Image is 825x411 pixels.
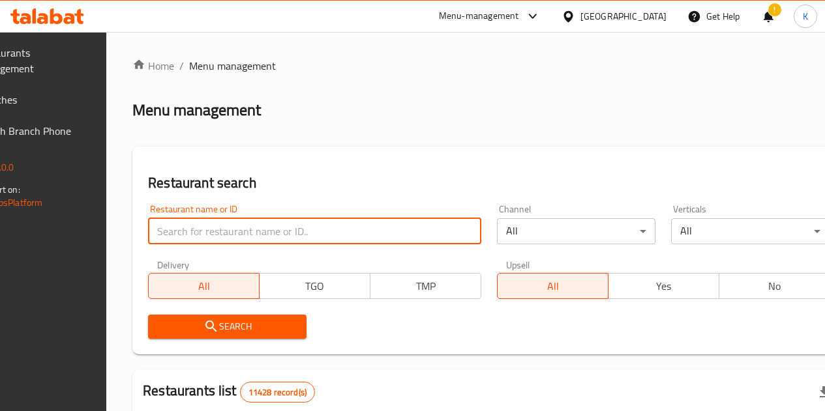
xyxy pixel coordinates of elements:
[132,58,174,74] a: Home
[497,273,608,299] button: All
[157,260,190,269] label: Delivery
[376,277,476,296] span: TMP
[148,218,481,244] input: Search for restaurant name or ID..
[132,100,261,120] h2: Menu management
[240,382,315,403] div: Total records count
[148,315,307,339] button: Search
[265,277,365,296] span: TGO
[506,260,530,269] label: Upsell
[179,58,184,74] li: /
[608,273,719,299] button: Yes
[497,218,655,244] div: All
[503,277,603,296] span: All
[189,58,276,74] span: Menu management
[725,277,825,296] span: No
[148,273,260,299] button: All
[580,9,667,23] div: [GEOGRAPHIC_DATA]
[370,273,481,299] button: TMP
[614,277,714,296] span: Yes
[241,386,314,399] span: 11428 record(s)
[154,277,254,296] span: All
[158,319,296,335] span: Search
[803,9,808,23] span: K
[259,273,370,299] button: TGO
[439,8,519,24] div: Menu-management
[143,381,315,403] h2: Restaurants list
